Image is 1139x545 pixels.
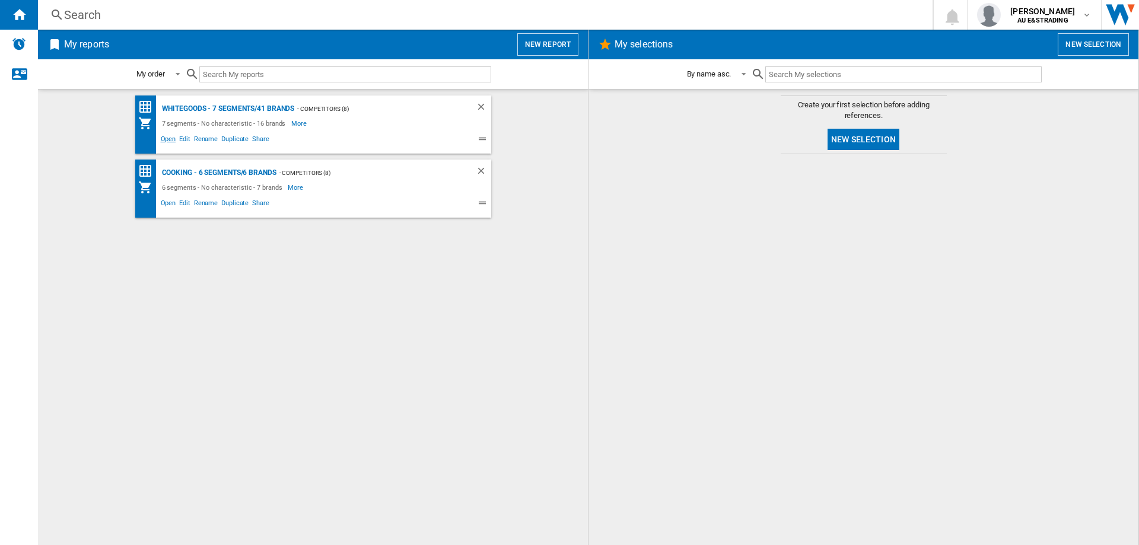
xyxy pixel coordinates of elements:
div: My order [136,69,165,78]
span: Open [159,133,178,148]
span: [PERSON_NAME] [1010,5,1075,17]
span: Rename [192,133,219,148]
div: My Assortment [138,180,159,195]
span: Open [159,197,178,212]
div: My Assortment [138,116,159,130]
input: Search My selections [765,66,1041,82]
img: alerts-logo.svg [12,37,26,51]
span: Share [250,133,271,148]
div: Price Matrix [138,100,159,114]
span: More [288,180,305,195]
span: Rename [192,197,219,212]
div: - Competitors (8) [276,165,452,180]
span: Create your first selection before adding references. [781,100,947,121]
h2: My reports [62,33,112,56]
button: New selection [1058,33,1129,56]
span: Edit [177,133,192,148]
div: Delete [476,101,491,116]
div: 7 segments - No characteristic - 16 brands [159,116,292,130]
b: AU E&STRADING [1017,17,1068,24]
span: Edit [177,197,192,212]
div: 6 segments - No characteristic - 7 brands [159,180,288,195]
div: COOKING - 6 segments/6 brands [159,165,276,180]
span: Duplicate [219,133,250,148]
span: Duplicate [219,197,250,212]
div: WHITEGOODS - 7 segments/41 brands [159,101,295,116]
img: profile.jpg [977,3,1001,27]
button: New selection [828,129,899,150]
input: Search My reports [199,66,491,82]
div: Price Matrix [138,164,159,179]
div: By name asc. [687,69,731,78]
div: - Competitors (8) [294,101,451,116]
span: More [291,116,308,130]
span: Share [250,197,271,212]
div: Search [64,7,902,23]
div: Delete [476,165,491,180]
h2: My selections [612,33,675,56]
button: New report [517,33,578,56]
